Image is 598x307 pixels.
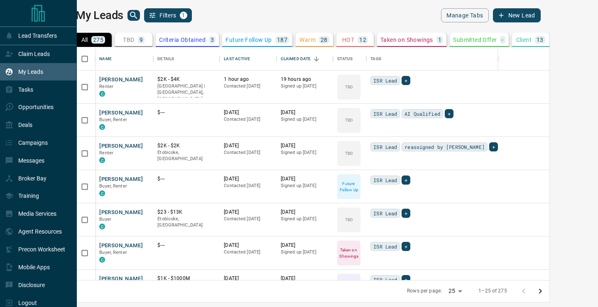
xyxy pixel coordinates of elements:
[342,37,354,43] p: HOT
[99,157,105,163] div: condos.ca
[402,275,410,284] div: +
[159,37,206,43] p: Criteria Obtained
[370,47,381,71] div: Tags
[281,175,329,183] p: [DATE]
[224,209,272,216] p: [DATE]
[211,37,214,43] p: 3
[99,257,105,263] div: condos.ca
[277,47,333,71] div: Claimed Date
[281,83,329,90] p: Signed up [DATE]
[157,47,174,71] div: Details
[99,124,105,130] div: condos.ca
[224,116,272,123] p: Contacted [DATE]
[492,143,495,151] span: +
[99,224,105,229] div: condos.ca
[93,37,103,43] p: 275
[181,12,186,18] span: 1
[281,76,329,83] p: 19 hours ago
[281,116,329,123] p: Signed up [DATE]
[366,47,593,71] div: Tags
[157,142,216,149] p: $2K - $2K
[281,249,329,256] p: Signed up [DATE]
[338,180,360,193] p: Future Follow Up
[404,242,407,251] span: +
[404,176,407,184] span: +
[453,37,497,43] p: Submitted Offer
[140,37,143,43] p: 9
[99,150,113,156] span: Renter
[333,47,366,71] div: Status
[99,76,143,84] button: [PERSON_NAME]
[99,109,143,117] button: [PERSON_NAME]
[281,242,329,249] p: [DATE]
[76,9,123,22] h1: My Leads
[373,242,397,251] span: ISR Lead
[373,275,397,284] span: ISR Lead
[224,109,272,116] p: [DATE]
[373,209,397,217] span: ISR Lead
[345,117,353,123] p: TBD
[220,47,277,71] div: Last Active
[224,216,272,222] p: Contacted [DATE]
[489,142,498,151] div: +
[493,8,541,22] button: New Lead
[224,183,272,189] p: Contacted [DATE]
[281,216,329,222] p: Signed up [DATE]
[281,209,329,216] p: [DATE]
[281,183,329,189] p: Signed up [DATE]
[224,249,272,256] p: Contacted [DATE]
[157,109,216,116] p: $---
[402,242,410,251] div: +
[99,190,105,196] div: condos.ca
[448,110,451,118] span: +
[516,37,532,43] p: Client
[157,76,216,83] p: $2K - $4K
[345,217,353,223] p: TBD
[345,150,353,156] p: TBD
[99,242,143,250] button: [PERSON_NAME]
[404,110,440,118] span: AI Qualified
[478,288,507,295] p: 1–25 of 275
[157,242,216,249] p: $---
[338,280,360,292] p: Just Browsing
[404,275,407,284] span: +
[99,250,127,255] span: Buyer, Renter
[281,47,311,71] div: Claimed Date
[224,142,272,149] p: [DATE]
[99,91,105,97] div: condos.ca
[224,76,272,83] p: 1 hour ago
[99,175,143,183] button: [PERSON_NAME]
[157,149,216,162] p: Etobicoke, [GEOGRAPHIC_DATA]
[402,175,410,185] div: +
[127,10,140,21] button: search button
[441,8,488,22] button: Manage Tabs
[281,149,329,156] p: Signed up [DATE]
[281,109,329,116] p: [DATE]
[99,47,112,71] div: Name
[224,175,272,183] p: [DATE]
[502,37,503,43] p: -
[407,288,442,295] p: Rows per page:
[81,37,88,43] p: All
[99,142,143,150] button: [PERSON_NAME]
[157,83,216,102] p: [GEOGRAPHIC_DATA] | [GEOGRAPHIC_DATA], [GEOGRAPHIC_DATA]
[373,176,397,184] span: ISR Lead
[99,117,127,122] span: Buyer, Renter
[380,37,433,43] p: Taken on Showings
[404,76,407,85] span: +
[402,76,410,85] div: +
[157,216,216,229] p: Etobicoke, [GEOGRAPHIC_DATA]
[338,247,360,259] p: Taken on Showings
[157,209,216,216] p: $23 - $13K
[404,143,484,151] span: reassigned by [PERSON_NAME]
[123,37,134,43] p: TBD
[157,275,216,282] p: $1K - $1000M
[438,37,441,43] p: 1
[404,209,407,217] span: +
[321,37,328,43] p: 28
[144,8,192,22] button: Filters1
[402,209,410,218] div: +
[311,53,322,65] button: Sort
[281,142,329,149] p: [DATE]
[281,275,329,282] p: [DATE]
